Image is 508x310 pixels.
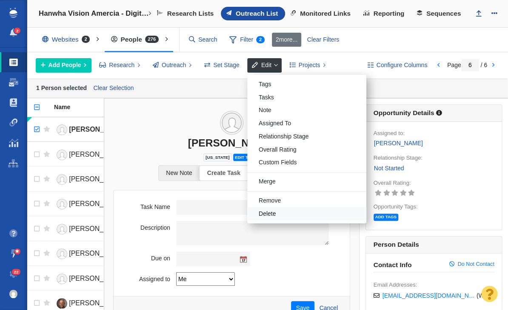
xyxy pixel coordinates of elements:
label: Email Addresses: [374,281,417,289]
h4: Hanwha Vision Amercia - Digital PR - AI in Education: The Growing Debate Across Generations and D... [39,9,149,18]
span: Configure Columns [376,61,427,70]
div: Tags [247,78,366,91]
div: Tasks [247,91,366,104]
span: Outreach List [236,10,278,17]
div: [PERSON_NAME] [104,137,359,149]
a: [EMAIL_ADDRESS][DOMAIN_NAME] [382,292,475,299]
span: [PERSON_NAME] [69,151,125,158]
span: Edit [261,61,271,70]
div: Merge [247,175,366,189]
span: Research Lists [167,10,214,17]
a: Monitored Links [285,7,358,20]
label: Task Name [120,200,176,211]
span: 2 more... [276,36,297,43]
span: [PERSON_NAME] [69,175,125,183]
label: Description [120,221,176,231]
div: Remove [247,194,366,207]
span: ( ) [477,292,494,299]
span: Projects [299,61,320,70]
h6: Person Details [366,237,502,254]
span: [PERSON_NAME] [69,225,125,232]
button: Add People [36,58,91,73]
button: Set Stage [200,58,245,73]
a: [PERSON_NAME] [54,197,132,211]
label: Opportunity Tags: [374,203,418,211]
a: Not Started [374,163,405,173]
label: Due on [120,251,176,262]
a: [PERSON_NAME] [54,246,132,261]
label: Overall Rating: [374,179,411,187]
div: Overall Rating [247,143,366,156]
a: Reporting [358,7,411,20]
span: Monitored Links [300,10,351,17]
span: Outreach [162,61,186,70]
a: Clear Selection [91,82,136,95]
img: 7fb476f5f58765841e71330b60249933 [9,290,18,298]
a: Create Task [200,166,248,180]
button: Outreach [148,58,196,73]
div: Websites [36,30,100,49]
a: Sequences [411,7,468,20]
span: [PERSON_NAME] [69,299,125,307]
strong: 1 Person selected [36,84,87,91]
a: Outreach List [221,7,285,20]
div: Note [247,104,366,117]
span: Add People [49,61,81,70]
a: [PERSON_NAME] [54,222,132,237]
div: Custom Fields [247,156,366,169]
button: Projects [285,58,330,73]
span: Filter [224,32,269,48]
a: [PERSON_NAME] [54,122,132,137]
button: Edit [247,58,282,73]
a: [PERSON_NAME] [54,172,132,187]
span: [US_STATE] [203,153,231,161]
button: Research [94,58,145,73]
span: New Note [166,169,192,176]
a: [PERSON_NAME] [54,271,132,286]
span: Contact Info [374,261,449,269]
span: [PERSON_NAME] [69,275,125,282]
span: [PERSON_NAME] [69,126,126,133]
a: New Note [159,166,200,180]
span: Page / 6 [447,62,487,68]
button: Configure Columns [362,58,432,73]
a: [US_STATE]Edit tags [203,153,260,160]
span: Reporting [374,10,405,17]
span: Set Stage [213,61,240,70]
a: [PERSON_NAME] [374,138,423,148]
a: Do Not Contact [449,261,494,269]
span: Edit tags [233,154,258,161]
span: Create Task [207,169,240,176]
div: Clear Filters [302,33,344,47]
div: Name [54,104,139,110]
span: Sequences [426,10,461,17]
span: 2 [82,36,90,43]
a: Add tags [374,213,400,220]
span: 22 [12,269,21,275]
span: Research [109,61,134,70]
label: Relationship Stage: [374,154,422,162]
div: Delete [247,207,366,220]
a: Name [54,104,139,111]
h6: Opportunity Details [374,109,434,116]
button: 2more... [272,33,301,47]
span: [PERSON_NAME] [69,200,125,207]
div: Relationship Stage [247,130,366,143]
span: Add tags [374,214,398,221]
label: Assigned to [120,272,176,283]
img: buzzstream_logo_iconsimple.png [9,8,17,18]
span: [PERSON_NAME] [69,250,125,257]
div: Assigned To [247,117,366,130]
a: [PERSON_NAME] [54,147,132,162]
input: Search [186,32,221,47]
span: 2 [14,28,20,34]
span: 2 [256,36,265,43]
a: Research Lists [151,7,221,20]
span: Work [478,292,492,299]
label: Assigned to: [374,130,405,137]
